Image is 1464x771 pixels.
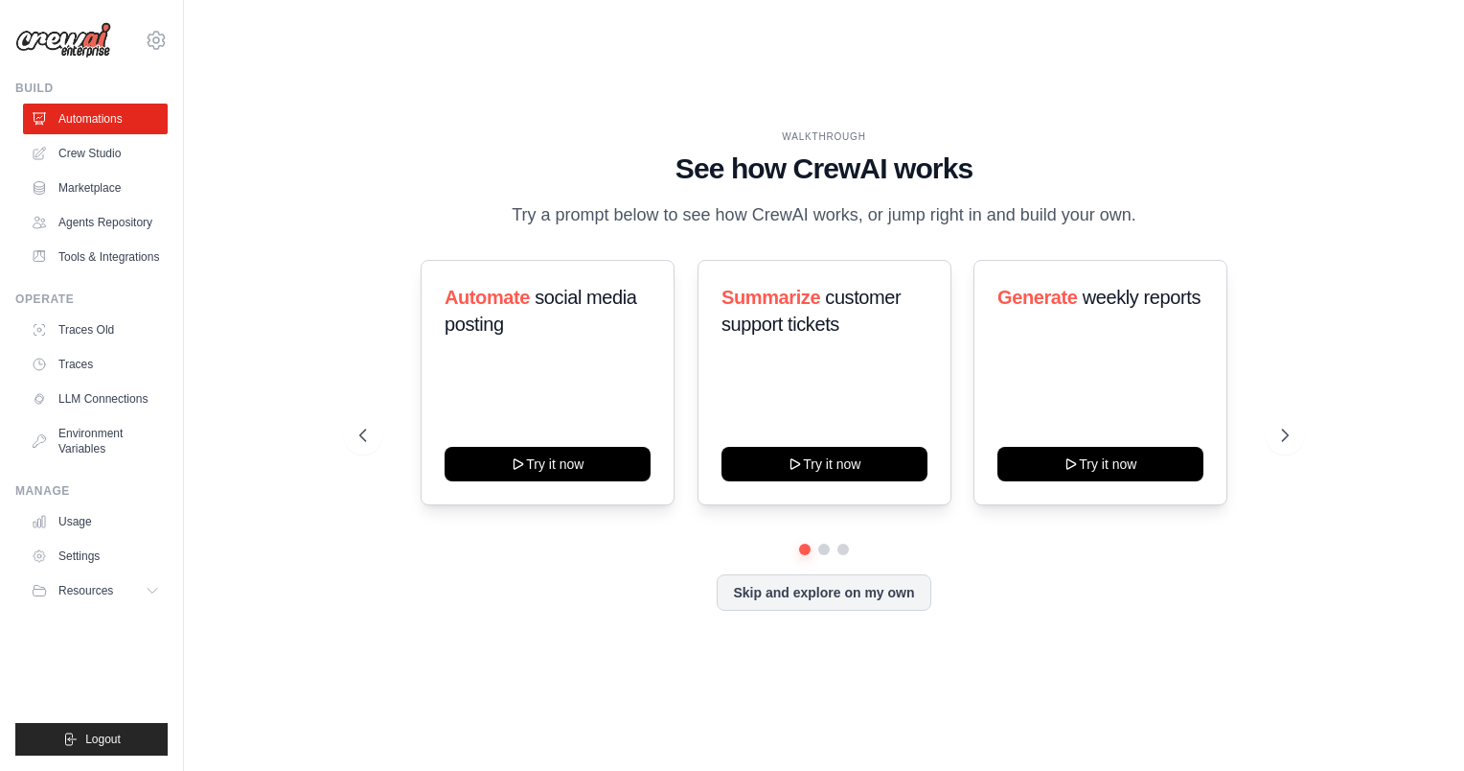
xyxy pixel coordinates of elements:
[359,152,1289,186] h1: See how CrewAI works
[1083,287,1201,308] span: weekly reports
[15,483,168,499] div: Manage
[15,81,168,96] div: Build
[997,447,1203,481] button: Try it now
[85,732,121,747] span: Logout
[721,287,901,335] span: customer support tickets
[359,129,1289,144] div: WALKTHROUGH
[445,287,637,335] span: social media posting
[15,292,168,307] div: Operate
[717,574,930,611] button: Skip and explore on my own
[15,723,168,756] button: Logout
[23,138,168,169] a: Crew Studio
[23,418,168,464] a: Environment Variables
[23,506,168,537] a: Usage
[445,287,530,308] span: Automate
[721,287,820,308] span: Summarize
[23,541,168,572] a: Settings
[997,287,1078,308] span: Generate
[23,207,168,238] a: Agents Repository
[445,447,651,481] button: Try it now
[23,384,168,414] a: LLM Connections
[23,242,168,272] a: Tools & Integrations
[502,201,1146,229] p: Try a prompt below to see how CrewAI works, or jump right in and build your own.
[23,349,168,380] a: Traces
[23,104,168,134] a: Automations
[15,22,111,58] img: Logo
[23,315,168,345] a: Traces Old
[58,583,113,598] span: Resources
[23,173,168,203] a: Marketplace
[23,575,168,606] button: Resources
[721,447,927,481] button: Try it now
